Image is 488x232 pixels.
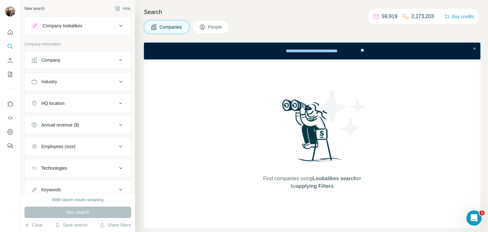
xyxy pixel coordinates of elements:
div: Technologies [41,165,67,171]
button: Company [25,52,131,68]
span: People [208,24,223,30]
div: Industry [41,78,57,85]
button: Feedback [5,140,15,152]
button: Buy credits [444,12,474,21]
h4: Search [144,8,480,17]
button: Quick start [5,27,15,38]
iframe: Intercom live chat [466,210,482,226]
button: Clear [24,222,43,228]
button: Enrich CSV [5,55,15,66]
p: 2,273,203 [411,13,434,20]
span: 1 [479,210,485,215]
button: Annual revenue ($) [25,117,131,133]
div: New search [24,6,44,11]
button: Technologies [25,160,131,176]
div: Keywords [41,187,61,193]
button: Hide [111,4,135,13]
img: Surfe Illustration - Stars [312,85,369,142]
span: Lookalikes search [313,176,357,181]
button: Share filters [100,222,131,228]
img: Surfe Illustration - Woman searching with binoculars [279,98,345,168]
button: Search [5,41,15,52]
button: Use Surfe on LinkedIn [5,98,15,110]
button: My lists [5,69,15,80]
img: Avatar [5,6,15,17]
button: Industry [25,74,131,89]
iframe: Banner [144,43,480,59]
p: Company information [24,41,131,47]
p: 59,919 [382,13,397,20]
span: Find companies using or by [261,175,363,190]
button: Use Surfe API [5,112,15,124]
span: Companies [159,24,183,30]
div: Company [41,57,60,63]
button: Save search [55,222,87,228]
div: 9988 search results remaining [52,197,104,203]
div: Employees (size) [41,143,75,150]
button: Keywords [25,182,131,197]
button: HQ location [25,96,131,111]
div: Company lookalikes [43,23,82,29]
span: applying Filters [296,183,334,189]
button: Company lookalikes [25,18,131,33]
button: Employees (size) [25,139,131,154]
div: Annual revenue ($) [41,122,79,128]
div: HQ location [41,100,64,106]
button: Dashboard [5,126,15,138]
